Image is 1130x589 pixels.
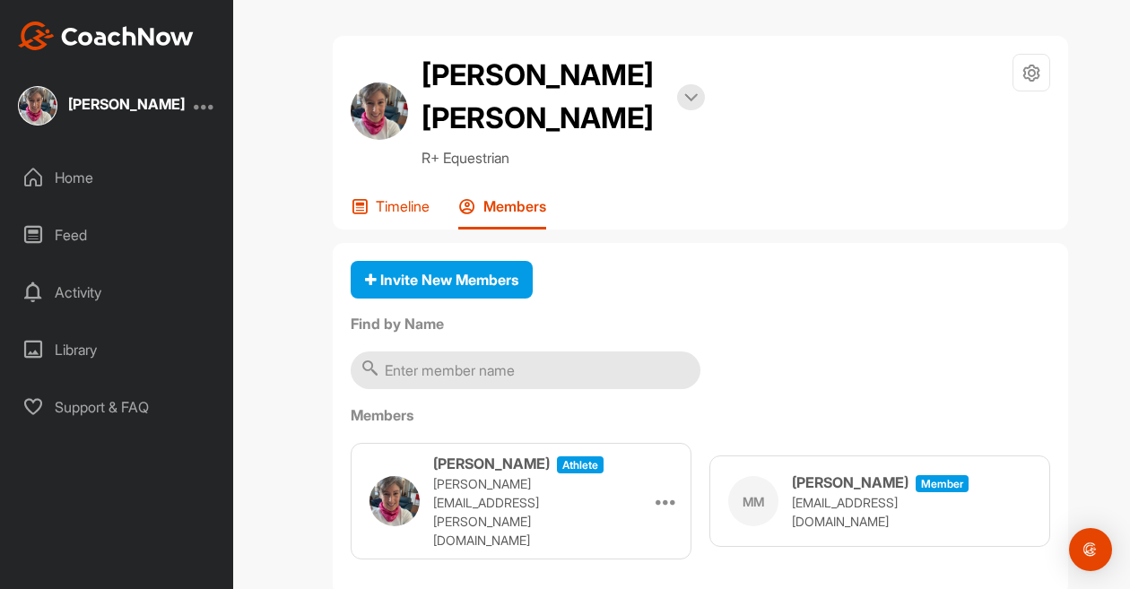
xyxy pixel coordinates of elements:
label: Find by Name [351,313,1050,334]
h3: [PERSON_NAME] [792,472,908,493]
p: Members [483,197,546,215]
div: MM [728,476,778,526]
label: Members [351,404,1050,426]
div: Feed [10,212,225,257]
button: Invite New Members [351,261,533,299]
p: R+ Equestrian [422,147,705,169]
div: Library [10,327,225,372]
span: athlete [557,456,604,473]
div: Activity [10,270,225,315]
img: avatar [351,82,408,140]
img: arrow-down [684,93,698,102]
span: Invite New Members [365,271,518,289]
span: Member [916,475,969,492]
div: Home [10,155,225,200]
div: Support & FAQ [10,385,225,429]
div: [PERSON_NAME] [68,97,185,111]
img: user [369,476,420,526]
p: [EMAIL_ADDRESS][DOMAIN_NAME] [792,493,971,531]
img: CoachNow [18,22,194,50]
img: square_90136e309f41d5c0bf544b485d8190f7.jpg [18,86,57,126]
h3: [PERSON_NAME] [433,453,550,474]
h2: [PERSON_NAME] [PERSON_NAME] [422,54,664,140]
p: Timeline [376,197,430,215]
div: Open Intercom Messenger [1069,528,1112,571]
p: [PERSON_NAME][EMAIL_ADDRESS][PERSON_NAME][DOMAIN_NAME] [433,474,613,550]
input: Enter member name [351,351,700,389]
